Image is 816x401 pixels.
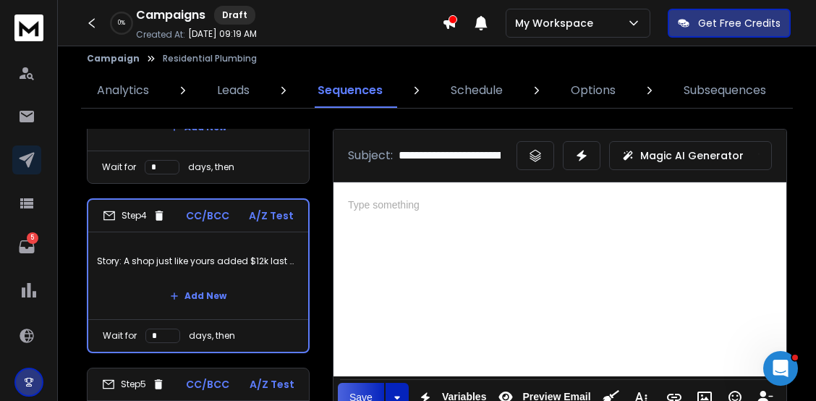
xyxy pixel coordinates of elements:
button: Campaign [87,53,140,64]
p: A/Z Test [250,377,294,392]
p: Magic AI Generator [640,148,744,163]
a: Options [562,73,624,108]
a: Subsequences [675,73,775,108]
div: Step 5 [102,378,165,391]
p: Subject: [348,147,393,164]
a: Analytics [88,73,158,108]
p: Options [571,82,616,99]
p: CC/BCC [186,377,229,392]
iframe: Intercom live chat [763,351,798,386]
a: Schedule [442,73,511,108]
div: Draft [214,6,255,25]
li: Step4CC/BCCA/Z TestStory: A shop just like yours added $12k last monthAdd NewWait fordays, then [87,198,310,353]
p: 5 [27,232,38,244]
p: Get Free Credits [698,16,781,30]
p: A/Z Test [249,208,294,223]
a: Leads [208,73,258,108]
p: 0 % [118,19,125,28]
button: Magic AI Generator [609,141,772,170]
p: Residential Plumbing [163,53,257,64]
button: Get Free Credits [668,9,791,38]
p: Analytics [97,82,149,99]
p: Wait for [103,330,137,342]
p: My Workspace [515,16,599,30]
p: days, then [188,161,234,173]
p: days, then [189,330,235,342]
img: logo [14,14,43,41]
div: Step 4 [103,209,166,222]
p: [DATE] 09:19 AM [188,28,257,40]
p: Leads [217,82,250,99]
p: Created At: [136,29,185,41]
p: Sequences [318,82,383,99]
p: Wait for [102,161,136,173]
p: Story: A shop just like yours added $12k last month [97,241,299,282]
p: CC/BCC [186,208,229,223]
a: Sequences [309,73,391,108]
h1: Campaigns [136,7,205,24]
a: 5 [12,232,41,261]
p: Schedule [451,82,503,99]
button: Add New [158,282,238,311]
p: Subsequences [684,82,766,99]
